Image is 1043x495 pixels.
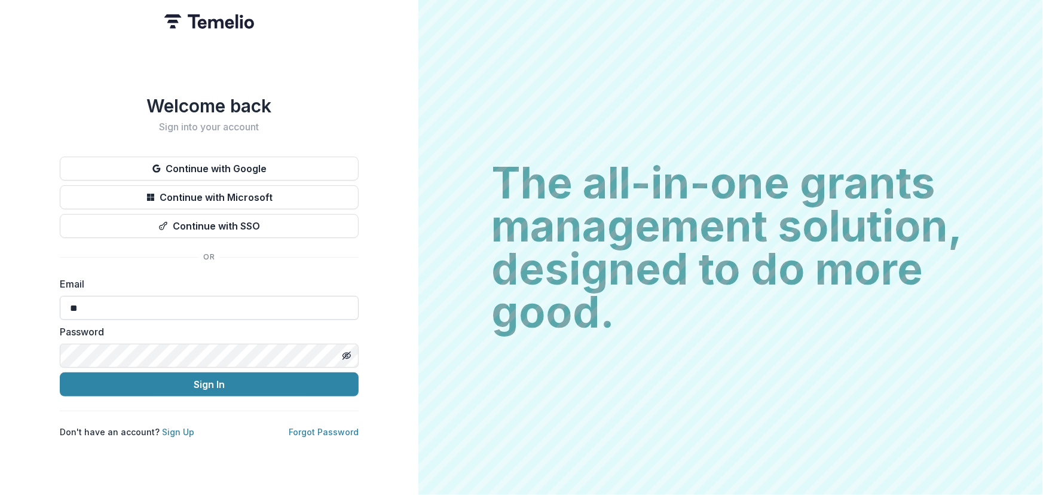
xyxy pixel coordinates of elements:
[337,346,356,365] button: Toggle password visibility
[60,372,359,396] button: Sign In
[289,427,359,437] a: Forgot Password
[60,185,359,209] button: Continue with Microsoft
[60,157,359,181] button: Continue with Google
[60,121,359,133] h2: Sign into your account
[60,426,194,438] p: Don't have an account?
[60,277,351,291] label: Email
[162,427,194,437] a: Sign Up
[164,14,254,29] img: Temelio
[60,214,359,238] button: Continue with SSO
[60,325,351,339] label: Password
[60,95,359,117] h1: Welcome back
